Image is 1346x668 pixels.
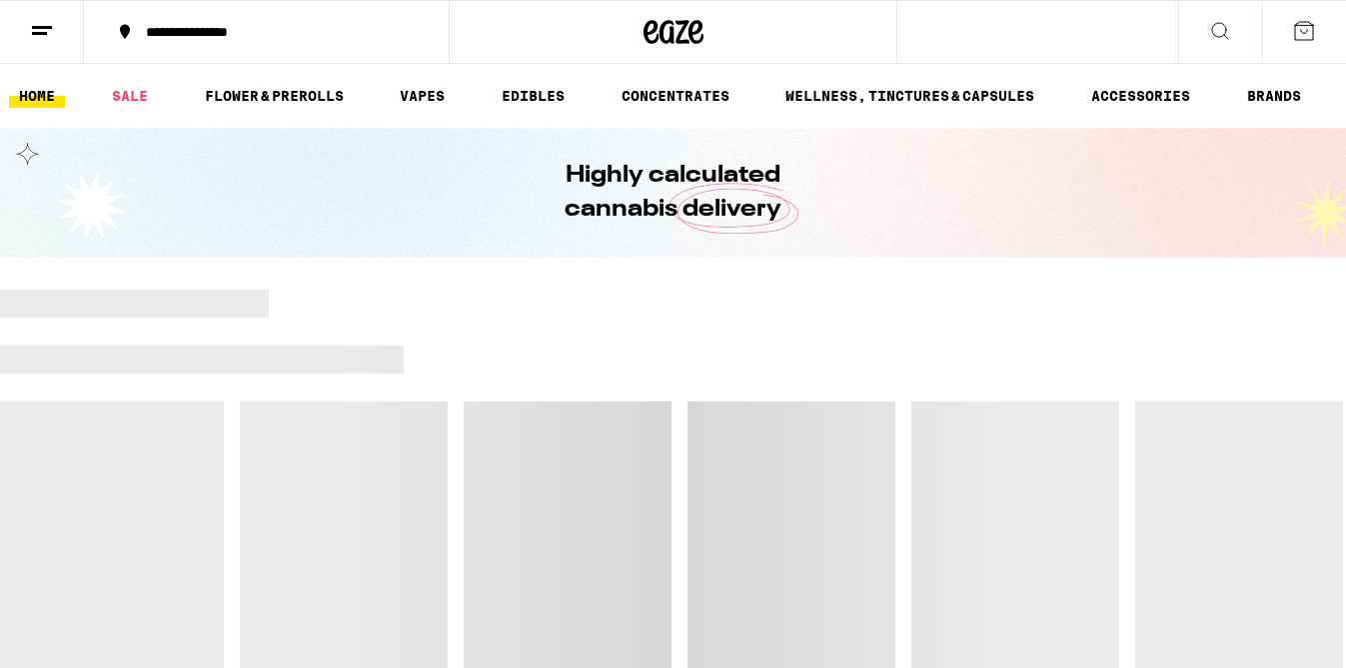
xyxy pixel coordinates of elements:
a: VAPES [390,84,455,108]
a: ACCESSORIES [1081,84,1200,108]
a: CONCENTRATES [612,84,739,108]
h1: Highly calculated cannabis delivery [509,159,838,227]
a: BRANDS [1237,84,1311,108]
a: SALE [102,84,158,108]
a: FLOWER & PREROLLS [195,84,354,108]
a: WELLNESS, TINCTURES & CAPSULES [775,84,1044,108]
a: HOME [9,84,65,108]
a: EDIBLES [492,84,575,108]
